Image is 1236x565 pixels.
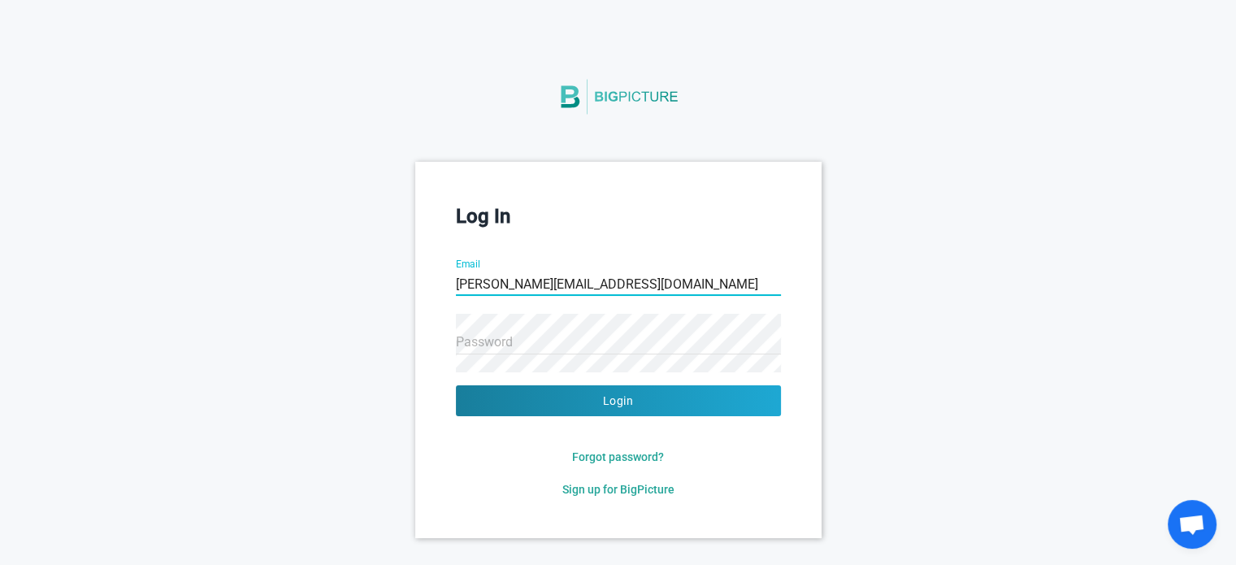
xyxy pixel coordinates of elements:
[557,63,679,131] img: BigPicture
[562,483,674,496] span: Sign up for BigPicture
[572,450,664,463] span: Forgot password?
[456,385,781,416] button: Login
[456,202,781,230] h3: Log In
[1168,500,1216,549] div: Open chat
